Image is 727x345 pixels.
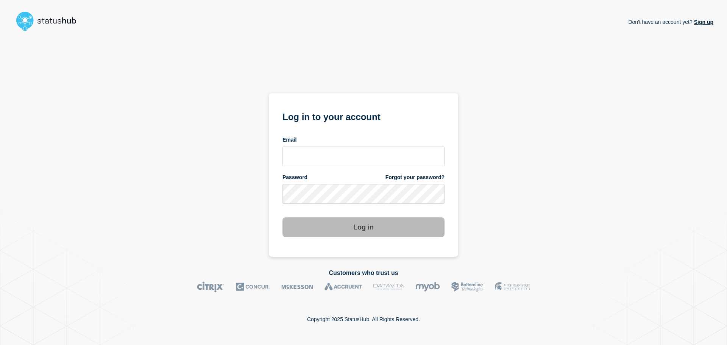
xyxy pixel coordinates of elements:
[307,316,420,322] p: Copyright 2025 StatusHub. All Rights Reserved.
[197,281,225,292] img: Citrix logo
[628,13,713,31] p: Don't have an account yet?
[236,281,270,292] img: Concur logo
[385,174,445,181] a: Forgot your password?
[373,281,404,292] img: DataVita logo
[495,281,530,292] img: MSU logo
[282,217,445,237] button: Log in
[282,184,445,204] input: password input
[282,109,445,123] h1: Log in to your account
[282,136,296,144] span: Email
[282,147,445,166] input: email input
[415,281,440,292] img: myob logo
[14,9,86,33] img: StatusHub logo
[14,270,713,276] h2: Customers who trust us
[324,281,362,292] img: Accruent logo
[451,281,484,292] img: Bottomline logo
[281,281,313,292] img: McKesson logo
[282,174,307,181] span: Password
[693,19,713,25] a: Sign up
